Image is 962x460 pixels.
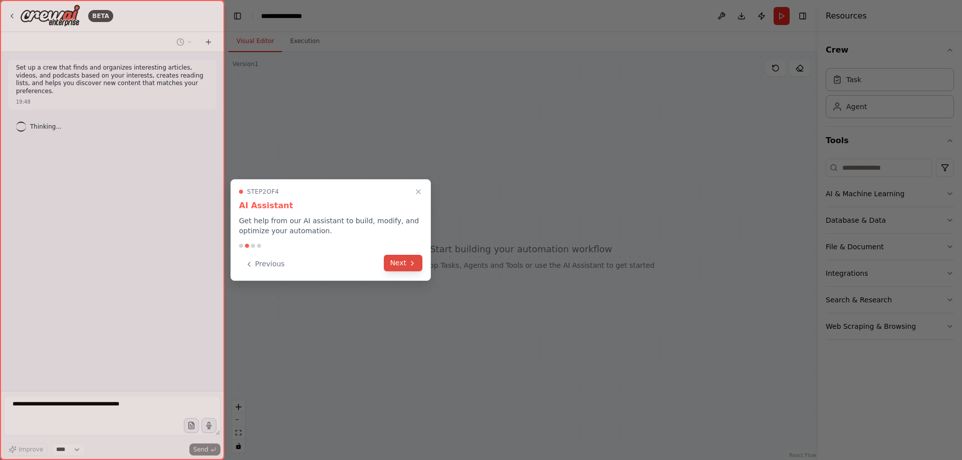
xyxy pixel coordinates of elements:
button: Hide left sidebar [230,9,245,23]
span: Step 2 of 4 [247,188,279,196]
button: Close walkthrough [412,186,424,198]
h3: AI Assistant [239,200,422,212]
p: Get help from our AI assistant to build, modify, and optimize your automation. [239,216,422,236]
button: Previous [239,256,291,272]
button: Next [384,255,422,271]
